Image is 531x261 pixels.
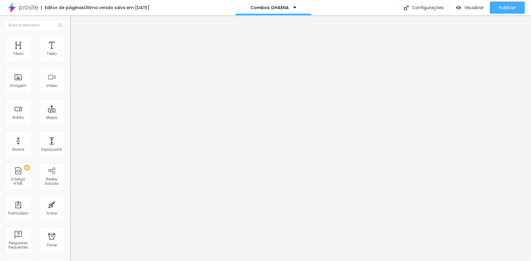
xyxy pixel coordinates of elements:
div: Ícone [47,211,57,215]
div: Título [13,52,23,56]
span: Publicar [499,5,516,10]
div: Botão [13,115,24,120]
div: Redes Sociais [40,177,64,186]
div: Imagem [10,84,26,88]
span: Visualizar [464,5,484,10]
img: Icone [58,23,62,27]
div: Divisor [12,147,24,152]
div: Editor de páginas [41,5,84,10]
div: Texto [47,52,57,56]
button: Visualizar [450,2,490,14]
div: Espaçador [41,147,62,152]
input: Buscar elemento [5,20,65,31]
div: Última versão salva em [DATE] [84,5,149,10]
div: Perguntas frequentes [6,241,30,250]
div: Vídeo [46,84,57,88]
div: Mapa [46,115,57,120]
p: Combos GHAENA [250,5,289,10]
img: Icone [404,5,409,10]
div: Timer [47,243,57,247]
div: Formulário [8,211,28,215]
div: Código HTML [6,177,30,186]
button: Publicar [490,2,525,14]
img: view-1.svg [456,5,461,10]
